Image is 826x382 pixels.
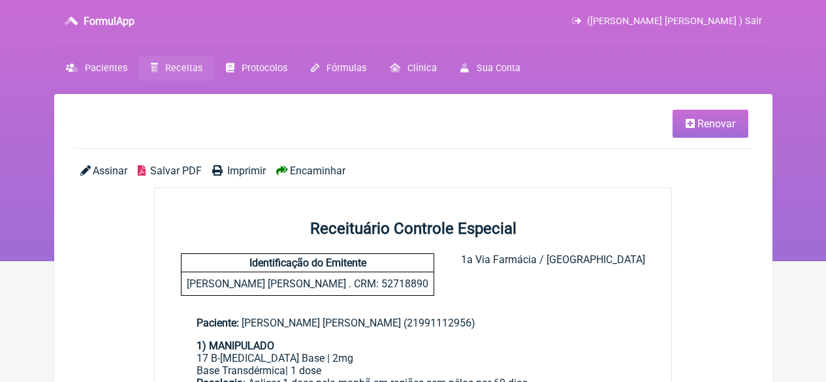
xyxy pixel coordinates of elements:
[477,63,520,74] span: Sua Conta
[299,56,378,81] a: Fórmulas
[155,219,672,238] h2: Receituário Controle Especial
[214,56,299,81] a: Protocolos
[449,56,532,81] a: Sua Conta
[276,165,345,177] a: Encaminhar
[326,63,366,74] span: Fórmulas
[80,165,127,177] a: Assinar
[290,165,345,177] span: Encaminhar
[407,63,437,74] span: Clínica
[93,165,127,177] span: Assinar
[182,254,434,272] h4: Identificação do Emitente
[150,165,202,177] span: Salvar PDF
[587,16,762,27] span: ([PERSON_NAME] [PERSON_NAME] ) Sair
[197,340,274,352] strong: 1) MANIPULADO
[84,15,135,27] h3: FormulApp
[197,364,630,377] div: Base Transdérmica| 1 dose
[139,56,214,81] a: Receitas
[697,118,735,130] span: Renovar
[182,272,434,295] p: [PERSON_NAME] [PERSON_NAME] . CRM: 52718890
[85,63,127,74] span: Pacientes
[227,165,266,177] span: Imprimir
[572,16,761,27] a: ([PERSON_NAME] [PERSON_NAME] ) Sair
[138,165,202,177] a: Salvar PDF
[197,352,630,364] div: 17 B-[MEDICAL_DATA] Base | 2mg
[165,63,202,74] span: Receitas
[197,317,630,329] div: [PERSON_NAME] [PERSON_NAME] (21991112956)
[378,56,449,81] a: Clínica
[54,56,139,81] a: Pacientes
[461,253,645,296] div: 1a Via Farmácia / [GEOGRAPHIC_DATA]
[197,317,239,329] span: Paciente:
[242,63,287,74] span: Protocolos
[673,110,748,138] a: Renovar
[212,165,266,177] a: Imprimir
